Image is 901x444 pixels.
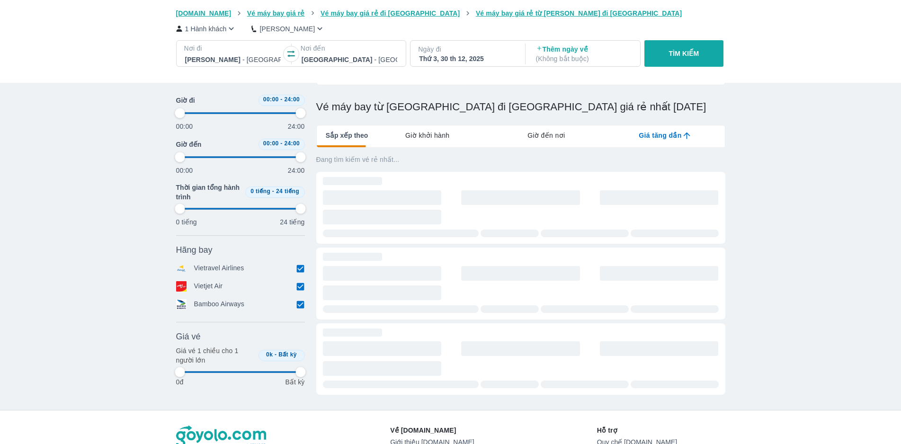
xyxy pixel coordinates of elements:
span: 24:00 [284,96,300,103]
p: 0đ [176,377,184,387]
span: 24:00 [284,140,300,147]
span: Giờ khởi hành [405,131,449,140]
span: 0k [266,351,273,358]
p: 00:00 [176,122,193,131]
p: Thêm ngày về [536,44,632,63]
button: 1 Hành khách [176,24,237,34]
p: Bamboo Airways [194,299,244,310]
p: Hỗ trợ [597,426,725,435]
span: Giờ đến nơi [527,131,565,140]
span: Giá tăng dần [639,131,681,140]
span: 00:00 [263,140,279,147]
span: Vé máy bay giá rẻ từ [PERSON_NAME] đi [GEOGRAPHIC_DATA] [476,9,682,17]
span: - [272,188,274,195]
span: Giờ đến [176,140,202,149]
div: lab API tabs example [368,125,724,145]
p: Bất kỳ [285,377,304,387]
p: Về [DOMAIN_NAME] [390,426,474,435]
span: Hãng bay [176,244,213,256]
span: Bất kỳ [278,351,297,358]
button: TÌM KIẾM [644,40,723,67]
p: Nơi đến [301,44,398,53]
div: Thứ 3, 30 th 12, 2025 [419,54,515,63]
p: 0 tiếng [176,217,197,227]
span: Giá vé [176,331,201,342]
span: Sắp xếp theo [326,131,368,140]
span: 24 tiếng [276,188,299,195]
p: Vietjet Air [194,281,223,292]
p: 24:00 [288,122,305,131]
span: [DOMAIN_NAME] [176,9,232,17]
p: 24 tiếng [280,217,304,227]
span: 0 tiếng [250,188,270,195]
span: Giờ đi [176,96,195,105]
p: Vietravel Airlines [194,263,244,274]
span: Thời gian tổng hành trình [176,183,241,202]
span: - [280,96,282,103]
p: TÌM KIẾM [669,49,699,58]
p: Nơi đi [184,44,282,53]
span: Vé máy bay giá rẻ đi [GEOGRAPHIC_DATA] [321,9,460,17]
button: [PERSON_NAME] [251,24,325,34]
span: Vé máy bay giá rẻ [247,9,305,17]
span: - [275,351,277,358]
p: ( Không bắt buộc ) [536,54,632,63]
p: Đang tìm kiếm vé rẻ nhất... [316,155,725,164]
p: 1 Hành khách [185,24,227,34]
p: 24:00 [288,166,305,175]
span: - [280,140,282,147]
span: 00:00 [263,96,279,103]
p: Ngày đi [418,44,516,54]
nav: breadcrumb [176,9,725,18]
p: Giá vé 1 chiều cho 1 người lớn [176,346,255,365]
p: 00:00 [176,166,193,175]
h1: Vé máy bay từ [GEOGRAPHIC_DATA] đi [GEOGRAPHIC_DATA] giá rẻ nhất [DATE] [316,100,725,114]
p: [PERSON_NAME] [259,24,315,34]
